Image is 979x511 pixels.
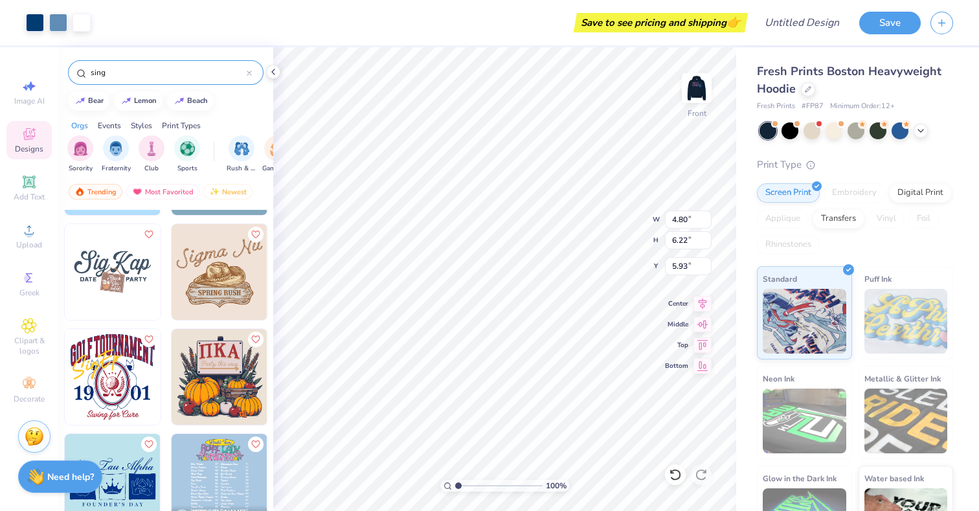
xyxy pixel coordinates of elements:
img: most_fav.gif [132,187,142,196]
span: Upload [16,240,42,250]
img: Newest.gif [209,187,219,196]
img: 6bc2259d-5b3a-4ca7-a2b7-380bc4ca6a1f [267,329,363,425]
img: 2442f365-4cde-4dc3-8578-d3eee30b1c8c [65,329,161,425]
div: filter for Club [139,135,164,174]
div: Print Types [162,120,201,131]
div: Trending [69,184,122,199]
img: 789876af-d312-4087-8088-cb44d177dd85 [160,224,256,320]
img: Neon Ink [763,389,846,453]
img: trending.gif [74,187,85,196]
div: lemon [134,97,157,104]
div: Events [98,120,121,131]
div: Styles [131,120,152,131]
button: Like [141,332,157,347]
div: Embroidery [824,183,885,203]
div: Newest [203,184,253,199]
span: Metallic & Glitter Ink [864,372,941,385]
button: filter button [262,135,292,174]
button: bear [68,91,109,111]
div: Digital Print [889,183,952,203]
div: Screen Print [757,183,820,203]
span: Fresh Prints [757,101,795,112]
img: b9bdc989-aade-49e4-87ab-fd23b6c18c05 [267,224,363,320]
img: Metallic & Glitter Ink [864,389,948,453]
span: Center [665,299,688,308]
button: Like [248,227,264,242]
div: Print Type [757,157,953,172]
span: Middle [665,320,688,329]
strong: Need help? [47,471,94,483]
div: Orgs [71,120,88,131]
img: trend_line.gif [121,97,131,105]
span: # FP87 [802,101,824,112]
span: Minimum Order: 12 + [830,101,895,112]
img: f3517db7-c2b0-4cab-ad33-9f71ad62af69 [172,224,267,320]
div: filter for Sports [174,135,200,174]
span: 👉 [726,14,741,30]
button: filter button [227,135,256,174]
img: Game Day Image [270,141,285,156]
div: Most Favorited [126,184,199,199]
button: filter button [102,135,131,174]
img: 543f5d89-ae50-4b73-b1c3-75c9a7d30d07 [160,329,256,425]
img: Sports Image [180,141,195,156]
img: Sorority Image [73,141,88,156]
input: Untitled Design [754,10,850,36]
span: Game Day [262,164,292,174]
img: Club Image [144,141,159,156]
div: Transfers [813,209,864,229]
button: filter button [174,135,200,174]
span: Add Text [14,192,45,202]
span: Fraternity [102,164,131,174]
span: Clipart & logos [6,335,52,356]
img: Rush & Bid Image [234,141,249,156]
button: filter button [139,135,164,174]
span: Water based Ink [864,471,924,485]
button: Like [141,227,157,242]
div: bear [88,97,104,104]
input: Try "Alpha" [89,66,247,79]
span: Top [665,341,688,350]
button: Like [248,437,264,452]
span: Sports [177,164,197,174]
button: filter button [67,135,93,174]
span: 100 % [546,480,567,492]
div: Applique [757,209,809,229]
span: Designs [15,144,43,154]
span: Image AI [14,96,45,106]
div: filter for Rush & Bid [227,135,256,174]
span: Fresh Prints Boston Heavyweight Hoodie [757,63,941,97]
div: Vinyl [868,209,905,229]
span: Puff Ink [864,272,892,286]
img: Standard [763,289,846,354]
span: Glow in the Dark Ink [763,471,837,485]
div: Front [688,108,706,119]
img: Puff Ink [864,289,948,354]
button: Like [141,437,157,452]
img: trend_line.gif [75,97,85,105]
span: Neon Ink [763,372,794,385]
span: Standard [763,272,797,286]
span: Sorority [69,164,93,174]
img: Fraternity Image [109,141,123,156]
div: Save to see pricing and shipping [577,13,745,32]
span: Decorate [14,394,45,404]
img: 600748ec-c2c8-4221-9050-14fe318f2af8 [172,329,267,425]
div: filter for Sorority [67,135,93,174]
span: Greek [19,288,39,298]
button: Save [859,12,921,34]
button: lemon [114,91,163,111]
span: Bottom [665,361,688,370]
span: Club [144,164,159,174]
div: beach [187,97,208,104]
button: Like [248,332,264,347]
img: 81dcbfa3-e878-47d6-983f-d5795754c2d6 [65,224,161,320]
img: Front [684,75,710,101]
div: Foil [908,209,939,229]
div: Rhinestones [757,235,820,255]
span: Rush & Bid [227,164,256,174]
button: beach [167,91,214,111]
div: filter for Game Day [262,135,292,174]
img: trend_line.gif [174,97,185,105]
div: filter for Fraternity [102,135,131,174]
